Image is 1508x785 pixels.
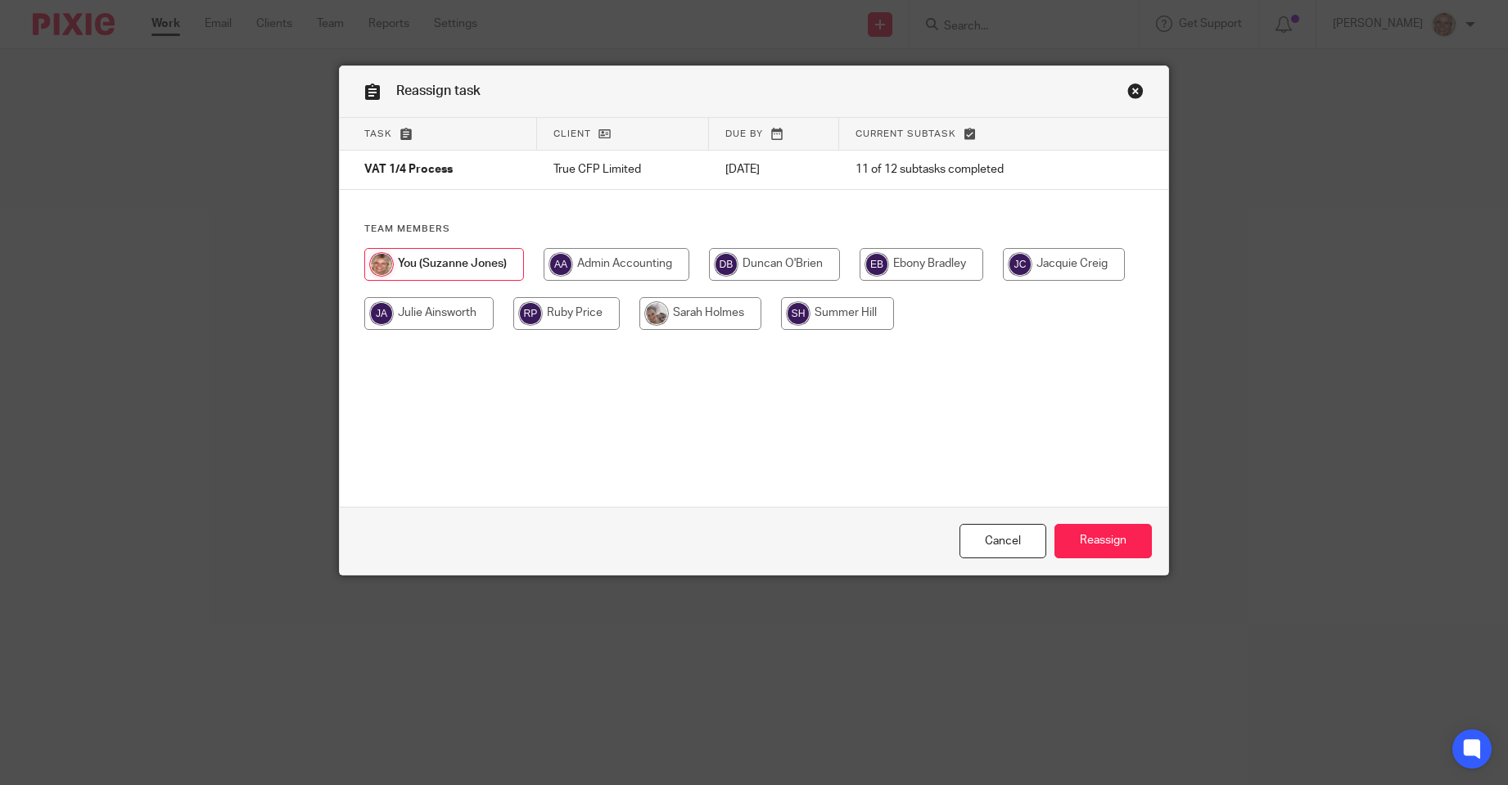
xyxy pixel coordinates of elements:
span: Reassign task [396,84,481,97]
td: 11 of 12 subtasks completed [839,151,1098,190]
a: Close this dialog window [959,524,1046,559]
a: Close this dialog window [1127,83,1144,105]
p: True CFP Limited [553,161,693,178]
input: Reassign [1054,524,1152,559]
span: Task [364,129,392,138]
h4: Team members [364,223,1143,236]
span: Due by [725,129,763,138]
span: Current subtask [856,129,956,138]
span: VAT 1/4 Process [364,165,453,176]
p: [DATE] [725,161,823,178]
span: Client [553,129,591,138]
